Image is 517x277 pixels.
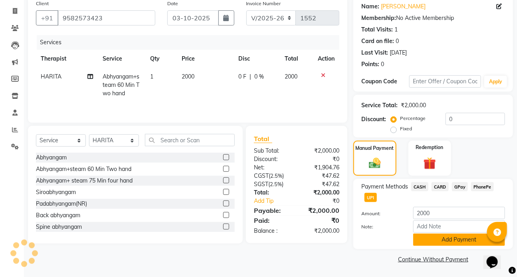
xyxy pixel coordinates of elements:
[413,234,505,246] button: Add Payment
[297,147,345,155] div: ₹2,000.00
[248,163,297,172] div: Net:
[98,50,145,68] th: Service
[36,165,131,173] div: Abhyangam+steam 60 Min Two hand
[145,134,235,146] input: Search or Scan
[381,60,384,69] div: 0
[103,73,139,97] span: Abhyangam+steam 60 Min Two hand
[413,220,505,233] input: Add Note
[411,182,428,191] span: CASH
[145,50,177,68] th: Qty
[297,216,345,225] div: ₹0
[396,37,399,45] div: 0
[248,155,297,163] div: Discount:
[471,182,494,191] span: PhonePe
[401,101,426,110] div: ₹2,000.00
[254,181,268,188] span: SGST
[248,147,297,155] div: Sub Total:
[413,207,505,219] input: Amount
[305,197,345,205] div: ₹0
[254,73,264,81] span: 0 %
[270,173,282,179] span: 2.5%
[297,172,345,180] div: ₹47.62
[150,73,153,80] span: 1
[280,50,313,68] th: Total
[484,76,507,88] button: Apply
[36,50,98,68] th: Therapist
[400,125,412,132] label: Fixed
[297,227,345,235] div: ₹2,000.00
[248,189,297,197] div: Total:
[37,35,345,50] div: Services
[270,181,282,187] span: 2.5%
[36,10,58,26] button: +91
[313,50,339,68] th: Action
[238,73,246,81] span: 0 F
[182,73,194,80] span: 2000
[285,73,297,80] span: 2000
[248,206,297,215] div: Payable:
[361,60,379,69] div: Points:
[361,2,379,11] div: Name:
[361,14,396,22] div: Membership:
[36,200,87,208] div: Padabhyangam(NR)
[355,255,511,264] a: Continue Without Payment
[420,156,440,171] img: _gift.svg
[361,77,409,86] div: Coupon Code
[361,101,398,110] div: Service Total:
[361,115,386,124] div: Discount:
[361,183,408,191] span: Payment Methods
[390,49,407,57] div: [DATE]
[36,177,133,185] div: Abhyangam+ steam 75 Min four hand
[355,223,407,230] label: Note:
[355,210,407,217] label: Amount:
[483,245,509,269] iframe: chat widget
[254,172,269,179] span: CGST
[57,10,155,26] input: Search by Name/Mobile/Email/Code
[356,145,394,152] label: Manual Payment
[364,193,377,202] span: UPI
[234,50,279,68] th: Disc
[381,2,426,11] a: [PERSON_NAME]
[361,49,388,57] div: Last Visit:
[452,182,468,191] span: GPay
[36,153,67,162] div: Abhyangam
[248,197,305,205] a: Add Tip
[361,37,394,45] div: Card on file:
[361,26,393,34] div: Total Visits:
[361,14,505,22] div: No Active Membership
[248,180,297,189] div: ( )
[394,26,398,34] div: 1
[365,157,384,170] img: _cash.svg
[409,75,481,88] input: Enter Offer / Coupon Code
[297,206,345,215] div: ₹2,000.00
[41,73,61,80] span: HARITA
[177,50,234,68] th: Price
[400,115,426,122] label: Percentage
[297,155,345,163] div: ₹0
[297,180,345,189] div: ₹47.62
[297,163,345,172] div: ₹1,904.76
[254,135,272,143] span: Total
[416,144,444,151] label: Redemption
[36,211,80,220] div: Back abhyangam
[36,188,76,196] div: Siroabhyangam
[250,73,251,81] span: |
[36,223,82,231] div: Spine abhyangam
[297,189,345,197] div: ₹2,000.00
[432,182,449,191] span: CARD
[248,227,297,235] div: Balance :
[248,172,297,180] div: ( )
[248,216,297,225] div: Paid:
